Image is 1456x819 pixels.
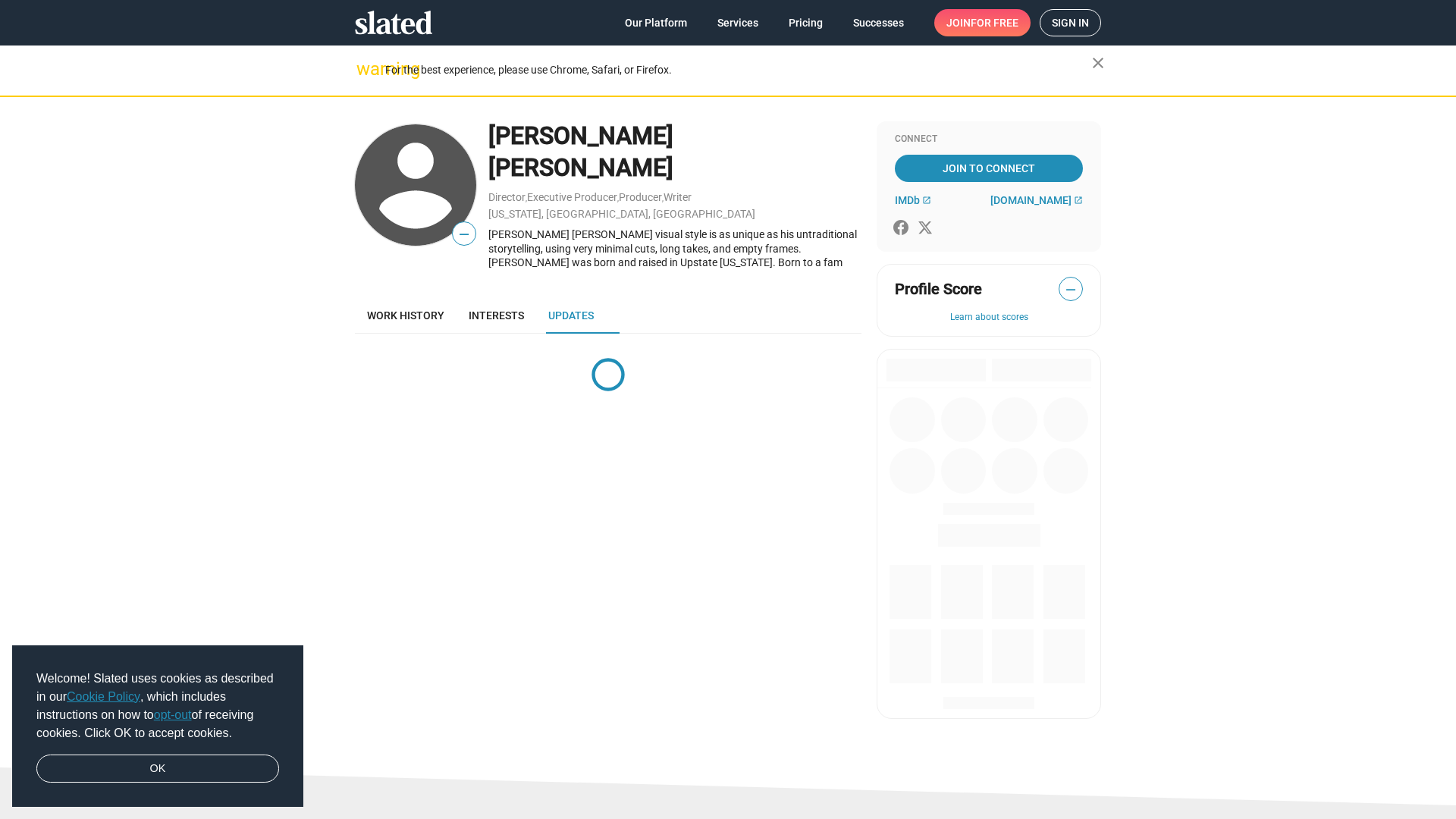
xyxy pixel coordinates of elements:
div: cookieconsent [12,645,303,808]
span: Interests [469,309,524,322]
div: For the best experience, please use Chrome, Safari, or Firefox. [385,60,1092,80]
span: Welcome! Slated uses cookies as described in our , which includes instructions on how to of recei... [36,670,279,742]
mat-icon: open_in_new [922,196,931,205]
span: Profile Score [895,279,982,300]
span: Services [717,9,758,36]
span: Join To Connect [898,155,1080,182]
button: Learn about scores [895,312,1083,324]
span: for free [971,9,1018,36]
a: Join To Connect [895,155,1083,182]
a: Writer [664,191,692,203]
a: [US_STATE], [GEOGRAPHIC_DATA], [GEOGRAPHIC_DATA] [488,208,755,220]
span: , [662,194,664,202]
a: Cookie Policy [67,690,140,703]
a: Updates [536,297,606,334]
div: [PERSON_NAME] [PERSON_NAME] [488,120,861,184]
a: [DOMAIN_NAME] [990,194,1083,206]
a: Our Platform [613,9,699,36]
a: dismiss cookie message [36,755,279,783]
a: Sign in [1040,9,1101,36]
a: opt-out [154,708,192,721]
mat-icon: open_in_new [1074,196,1083,205]
span: — [453,224,475,244]
a: Services [705,9,770,36]
span: Join [946,9,1018,36]
span: , [617,194,619,202]
div: Connect [895,133,1083,146]
a: Joinfor free [934,9,1031,36]
a: Interests [457,297,536,334]
a: IMDb [895,194,931,206]
mat-icon: warning [356,60,375,78]
span: Sign in [1052,10,1089,36]
mat-icon: close [1089,54,1107,72]
span: IMDb [895,194,920,206]
span: Successes [853,9,904,36]
a: Successes [841,9,916,36]
span: , [526,194,527,202]
div: [PERSON_NAME] [PERSON_NAME] visual style is as unique as his untraditional storytelling, using ve... [488,227,861,270]
a: Director [488,191,526,203]
span: Work history [367,309,444,322]
span: [DOMAIN_NAME] [990,194,1072,206]
span: Updates [548,309,594,322]
span: Pricing [789,9,823,36]
a: Work history [355,297,457,334]
span: — [1059,280,1082,300]
a: Producer [619,191,662,203]
a: Executive Producer [527,191,617,203]
a: Pricing [777,9,835,36]
span: Our Platform [625,9,687,36]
